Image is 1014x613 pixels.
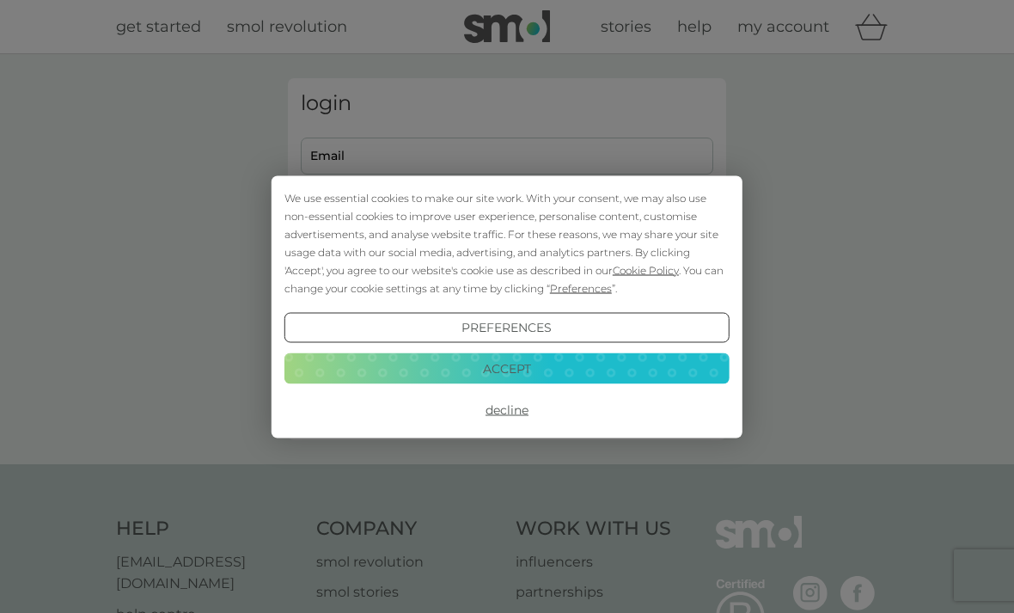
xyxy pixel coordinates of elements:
[284,395,730,426] button: Decline
[613,263,679,276] span: Cookie Policy
[284,312,730,343] button: Preferences
[284,353,730,384] button: Accept
[284,188,730,297] div: We use essential cookies to make our site work. With your consent, we may also use non-essential ...
[550,281,612,294] span: Preferences
[272,175,742,438] div: Cookie Consent Prompt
